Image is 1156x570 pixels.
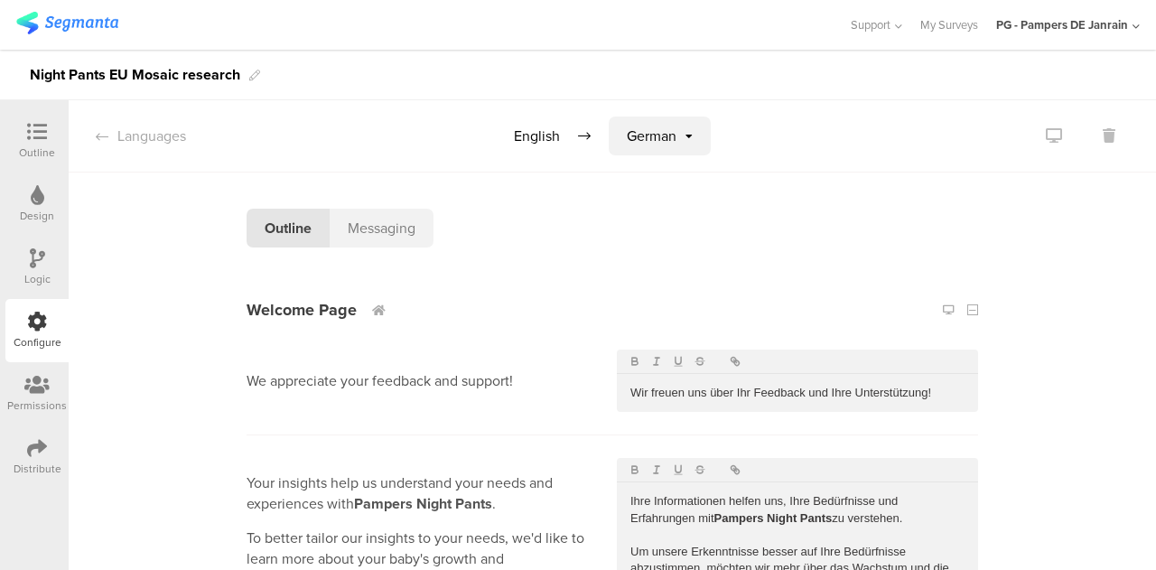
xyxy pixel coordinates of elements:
div: Permissions [7,397,67,414]
p: Your insights help us understand your needs and experiences with . [247,473,588,514]
div: PG - Pampers DE Janrain [996,16,1128,33]
div: Configure [14,334,61,350]
img: segmanta logo [16,12,118,34]
div: Languages [69,126,186,146]
p: Ihre Informationen helfen uns, Ihre Bedürfnisse und Erfahrungen mit zu verstehen. [630,493,965,527]
div: English [514,126,560,146]
div: Outline [19,145,55,161]
span: Support [851,16,890,33]
strong: Pampers Night Pants [714,511,833,525]
div: Design [20,208,54,224]
div: Welcome Page [247,302,357,318]
strong: Night Pants [416,493,492,514]
strong: Pampers [354,493,413,514]
p: We appreciate your feedback and support! [247,371,513,391]
div: Logic [24,271,51,287]
div: Messaging [330,209,433,248]
p: Wir freuen uns über Ihr Feedback und Ihre Unterstützung! [630,385,965,401]
div: Distribute [14,461,61,477]
span: German [627,126,676,146]
div: Outline [247,209,330,248]
div: Night Pants EU Mosaic research [30,61,240,89]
